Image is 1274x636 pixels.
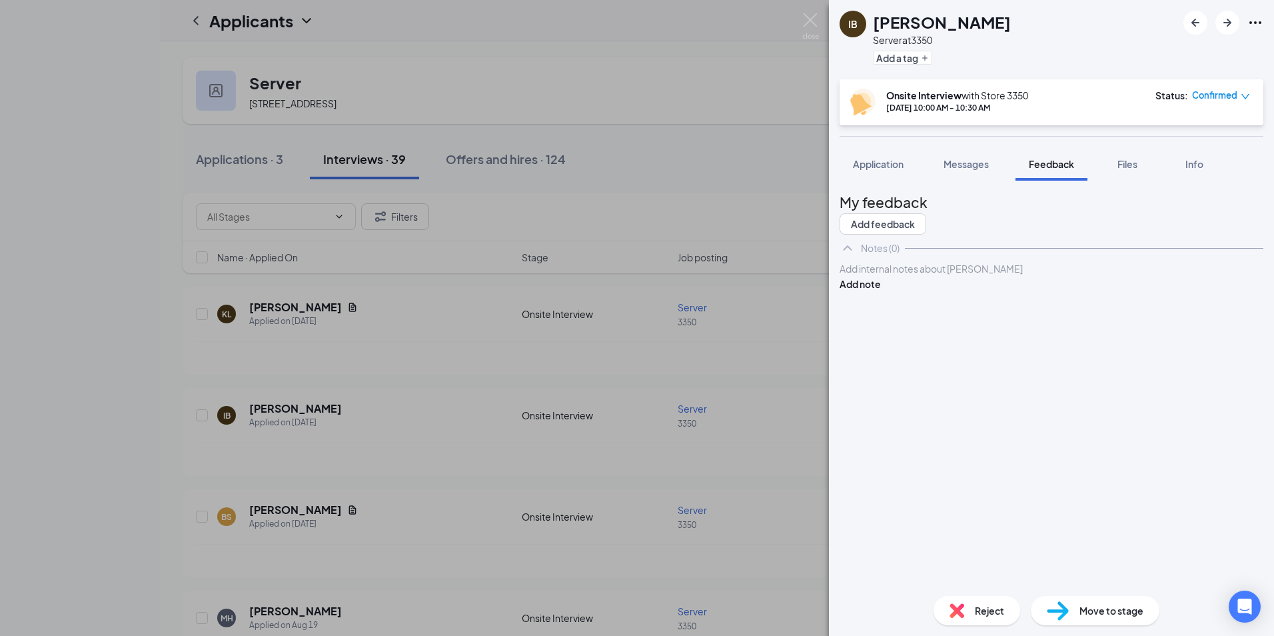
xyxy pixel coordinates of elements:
[1079,603,1143,618] span: Move to stage
[1229,591,1261,623] div: Open Intercom Messenger
[975,603,1004,618] span: Reject
[873,33,1011,47] div: Server at 3350
[1192,89,1237,102] span: Confirmed
[886,89,961,101] b: Onsite Interview
[840,191,1263,213] h2: My feedback
[1185,158,1203,170] span: Info
[1029,158,1074,170] span: Feedback
[1183,11,1207,35] button: ArrowLeftNew
[853,158,904,170] span: Application
[848,17,858,31] div: IB
[840,213,926,235] button: Add feedback
[1215,11,1239,35] button: ArrowRight
[873,11,1011,33] h1: [PERSON_NAME]
[921,54,929,62] svg: Plus
[1247,15,1263,31] svg: Ellipses
[944,158,989,170] span: Messages
[1155,89,1188,102] div: Status :
[873,51,932,65] button: PlusAdd a tag
[1187,15,1203,31] svg: ArrowLeftNew
[886,89,1028,102] div: with Store 3350
[1219,15,1235,31] svg: ArrowRight
[840,277,881,291] button: Add note
[1241,92,1250,101] span: down
[1117,158,1137,170] span: Files
[840,240,856,256] svg: ChevronUp
[886,102,1028,113] div: [DATE] 10:00 AM - 10:30 AM
[861,241,900,255] div: Notes (0)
